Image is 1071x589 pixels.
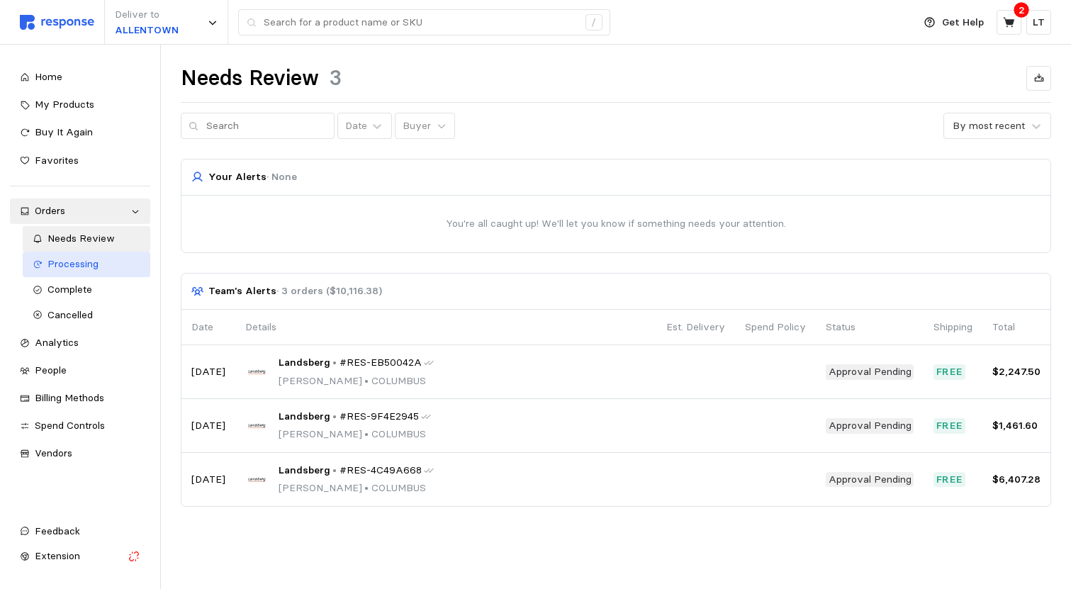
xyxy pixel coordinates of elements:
p: Approval Pending [829,472,912,488]
p: Deliver to [115,7,179,23]
div: / [585,14,602,31]
p: [PERSON_NAME] COLUMBUS [279,374,434,389]
p: 2 [1019,2,1025,18]
p: $1,461.60 [992,418,1041,434]
p: Free [936,418,963,434]
a: Processing [23,252,150,277]
img: Landsberg [245,360,269,383]
span: • [362,374,371,387]
span: Landsberg [279,409,330,425]
span: #RES-4C49A668 [340,463,422,478]
p: Approval Pending [829,364,912,380]
button: Extension [10,544,150,569]
a: Complete [23,277,150,303]
span: Spend Controls [35,419,105,432]
p: $2,247.50 [992,364,1041,380]
button: Buyer [395,113,455,140]
p: Get Help [942,15,984,30]
p: Details [245,320,646,335]
h1: Needs Review [181,64,319,92]
p: ALLENTOWN [115,23,179,38]
span: Complete [47,283,92,296]
span: Landsberg [279,463,330,478]
a: Favorites [10,148,150,174]
span: Favorites [35,154,79,167]
img: svg%3e [20,15,94,30]
span: Cancelled [47,308,93,321]
a: Analytics [10,330,150,356]
p: Free [936,364,963,380]
span: Home [35,70,62,83]
span: · 3 orders ($10,116.38) [276,284,382,297]
a: Spend Controls [10,413,150,439]
span: • [362,427,371,440]
a: People [10,358,150,383]
span: • [362,481,371,494]
p: LT [1033,15,1045,30]
img: Landsberg [245,414,269,437]
span: Feedback [35,525,80,537]
span: · None [267,170,297,183]
p: [PERSON_NAME] COLUMBUS [279,481,434,496]
img: Landsberg [245,468,269,491]
p: Status [826,320,914,335]
a: Needs Review [23,226,150,252]
p: Buyer [403,118,431,134]
p: Spend Policy [745,320,806,335]
div: Orders [35,203,125,219]
p: Your Alerts [208,169,297,185]
p: [DATE] [191,364,225,380]
div: Date [345,118,367,133]
a: Buy It Again [10,120,150,145]
p: [DATE] [191,418,225,434]
span: Billing Methods [35,391,104,404]
span: Landsberg [279,355,330,371]
a: Billing Methods [10,386,150,411]
p: [DATE] [191,472,225,488]
span: #RES-EB50042A [340,355,422,371]
span: Analytics [35,336,79,349]
span: My Products [35,98,94,111]
span: #RES-9F4E2945 [340,409,419,425]
a: Vendors [10,441,150,466]
a: Home [10,64,150,90]
p: Total [992,320,1041,335]
p: Team's Alerts [208,284,382,299]
span: Needs Review [47,232,115,245]
p: $6,407.28 [992,472,1041,488]
p: • [332,409,337,425]
p: Shipping [933,320,972,335]
a: Orders [10,198,150,224]
p: Est. Delivery [666,320,725,335]
p: Free [936,472,963,488]
p: • [332,463,337,478]
p: Approval Pending [829,418,912,434]
input: Search [206,113,327,139]
button: Get Help [916,9,992,36]
a: Cancelled [23,303,150,328]
span: Extension [35,549,80,562]
input: Search for a product name or SKU [264,10,578,35]
p: [PERSON_NAME] COLUMBUS [279,427,432,442]
h1: 3 [329,64,342,92]
span: Buy It Again [35,125,93,138]
button: Feedback [10,519,150,544]
div: By most recent [953,118,1025,133]
p: Date [191,320,225,335]
span: Processing [47,257,99,270]
span: Vendors [35,447,72,459]
a: My Products [10,92,150,118]
button: LT [1026,10,1051,35]
span: People [35,364,67,376]
p: • [332,355,337,371]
